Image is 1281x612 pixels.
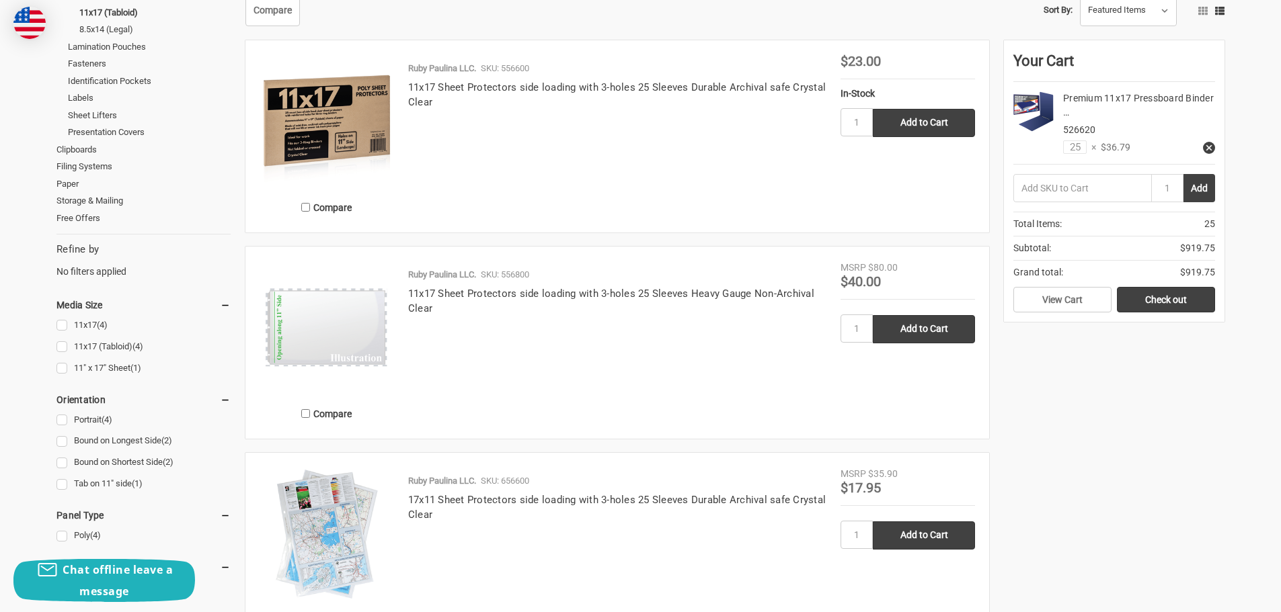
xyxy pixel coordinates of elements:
span: $40.00 [841,273,881,290]
span: $919.75 [1180,265,1215,279]
span: 526620 [1063,124,1095,135]
img: duty and tax information for United States [13,7,46,39]
a: Labels [68,89,231,107]
button: Chat offline leave a message [13,559,195,602]
div: In-Stock [841,87,975,101]
button: Add [1183,174,1215,202]
p: SKU: 556600 [481,62,529,75]
span: Chat offline leave a message [63,562,173,599]
a: 11x17 Sheet Protectors side loading with 3-holes 25 Sleeves Heavy Gauge Non-Archival Clear [408,288,814,315]
a: Paper [56,175,231,193]
div: MSRP [841,261,866,275]
p: Ruby Paulina LLC. [408,62,476,75]
a: View Cart [1013,287,1112,312]
span: Grand total: [1013,265,1063,279]
a: Portrait [56,411,231,429]
a: Free Offers [56,210,231,227]
h5: Refine by [56,242,231,257]
img: 11x17 Sheet Protectors side loading with 3-holes 25 Sleeves Heavy Gauge Non-Archival Clear [260,261,394,395]
a: Bound on Shortest Side [56,453,231,472]
input: Add SKU to Cart [1013,174,1151,202]
div: MSRP [841,467,866,481]
a: 8.5x14 (Legal) [79,21,231,38]
span: Total Items: [1013,217,1062,231]
a: Storage & Mailing [56,192,231,210]
span: (4) [90,530,101,540]
a: 11" x 17" Sheet [56,359,231,378]
div: Your Cart [1013,50,1215,82]
span: Subtotal: [1013,241,1051,255]
a: Check out [1117,287,1215,312]
a: Identification Pockets [68,73,231,90]
a: 11x17 Sheet Protectors side loading with 3-holes 25 Sleeves Durable Archival safe Crystal Clear [408,81,826,109]
span: (1) [130,363,141,373]
p: Ruby Paulina LLC. [408,268,476,281]
p: SKU: 656600 [481,474,529,488]
img: Ruby Paulina 17x11 Sheet Protectors side loading with 3-holes 25 Sleeves Durable Archival safe Cr... [260,467,394,601]
a: Lamination Pouches [68,38,231,56]
span: $36.79 [1096,140,1130,155]
p: Ruby Paulina LLC. [408,474,476,488]
a: 17x11 Sheet Protectors side loading with 3-holes 25 Sleeves Durable Archival safe Crystal Clear [408,494,826,521]
span: 25 [1204,217,1215,231]
span: (1) [132,478,143,488]
span: $35.90 [868,468,898,479]
a: Poly [56,527,231,545]
h5: Orientation [56,392,231,408]
span: (4) [132,341,143,351]
span: $17.95 [841,480,881,496]
img: 11x17 Report Cover Pressboard Binder Poly Panels Includes Fold-over Metal Fasteners Blue Package ... [1013,91,1054,132]
p: SKU: 556800 [481,268,529,281]
span: × [1087,140,1096,155]
span: $23.00 [841,53,881,69]
h5: Media Size [56,297,231,313]
label: Compare [260,402,394,425]
span: $919.75 [1180,241,1215,255]
span: (4) [102,414,112,425]
a: 11x17 (Tabloid) [56,338,231,356]
a: 11x17 (Tabloid) [79,4,231,21]
a: Sheet Lifters [68,107,231,124]
img: 11x17 Sheet Protectors side loading with 3-holes 25 Sleeves Durable Archival safe Crystal Clear [260,54,394,189]
input: Add to Cart [873,109,975,137]
a: Premium 11x17 Pressboard Binder … [1063,93,1214,118]
a: Clipboards [56,141,231,159]
input: Add to Cart [873,315,975,343]
label: Compare [260,196,394,218]
a: 11x17 [56,316,231,335]
div: No filters applied [56,242,231,278]
h5: Panel Type [56,507,231,523]
a: Tab on 11" side [56,475,231,493]
input: Compare [301,203,310,212]
input: Add to Cart [873,521,975,550]
span: (2) [163,457,173,467]
a: Presentation Covers [68,124,231,141]
a: Bound on Longest Side [56,432,231,450]
a: Filing Systems [56,158,231,175]
span: $80.00 [868,262,898,273]
span: (4) [97,320,108,330]
input: Compare [301,409,310,418]
span: (2) [161,435,172,445]
a: Fasteners [68,55,231,73]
